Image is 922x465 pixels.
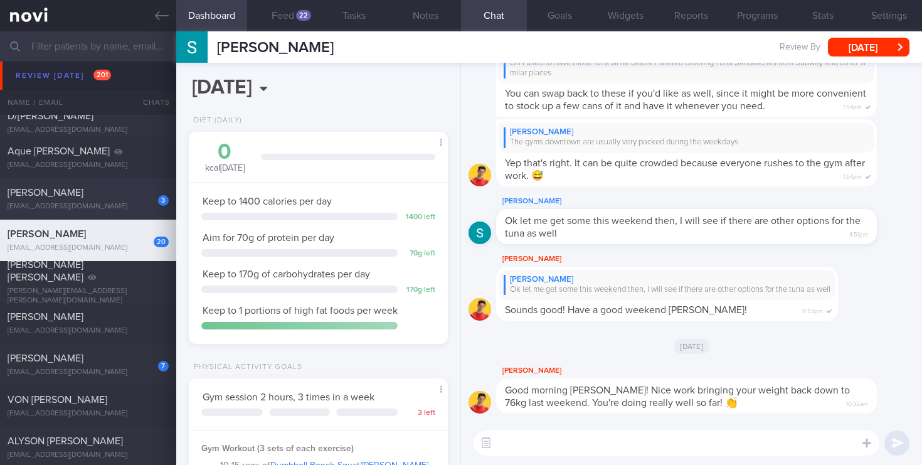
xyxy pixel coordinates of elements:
div: 3 [158,195,169,206]
span: [PERSON_NAME] D/[PERSON_NAME] [8,99,93,121]
div: [EMAIL_ADDRESS][DOMAIN_NAME] [8,84,169,94]
div: [EMAIL_ADDRESS][DOMAIN_NAME] [8,409,169,419]
div: [EMAIL_ADDRESS][DOMAIN_NAME] [8,368,169,377]
span: 10:32am [846,397,868,409]
span: [PERSON_NAME] [217,40,334,55]
span: 9:53pm [802,304,823,316]
span: Keep to 1 portions of high fat foods per week [203,306,398,316]
div: [EMAIL_ADDRESS][DOMAIN_NAME] [8,451,169,460]
div: [EMAIL_ADDRESS][DOMAIN_NAME] [8,326,169,336]
div: [EMAIL_ADDRESS][DOMAIN_NAME] [8,202,169,211]
span: 1:54pm [843,169,862,181]
div: [PERSON_NAME] [496,252,876,267]
span: [DATE] [674,339,709,354]
div: [EMAIL_ADDRESS][DOMAIN_NAME] [8,126,169,135]
div: 7 [158,361,169,371]
div: 70 g left [404,249,435,259]
span: VON [PERSON_NAME] [8,395,107,405]
div: Ok let me get some this weekend then, I will see if there are other options for the tuna as well [504,285,830,295]
button: [DATE] [828,38,909,56]
span: Aque [PERSON_NAME] [8,146,110,156]
strong: Gym Workout (3 sets of each exercise) [201,444,354,453]
div: 3 left [404,409,435,418]
span: Keep to 1400 calories per day [203,196,332,206]
span: 4:51pm [849,227,868,239]
span: 1:54pm [843,100,862,112]
span: Sounds good! Have a good weekend [PERSON_NAME]! [505,305,747,315]
div: [EMAIL_ADDRESS][DOMAIN_NAME] [8,243,169,253]
div: [PERSON_NAME][EMAIL_ADDRESS][PERSON_NAME][DOMAIN_NAME] [8,287,169,306]
div: [PERSON_NAME] [496,194,914,209]
span: Aim for 70g of protein per day [203,233,334,243]
span: Yep that's right. It can be quite crowded because everyone rushes to the gym after work. 😅 [505,158,865,181]
div: Diet (Daily) [189,116,242,126]
div: [PERSON_NAME] [496,363,914,378]
div: [EMAIL_ADDRESS][DOMAIN_NAME] [8,161,169,170]
span: Review By [780,42,820,53]
div: The gyms downtown are usually very packed during the weekdays [504,137,869,147]
span: [PERSON_NAME] [8,188,83,198]
div: 170 g left [404,286,435,295]
div: kcal [DATE] [201,141,248,174]
div: 1400 left [404,213,435,222]
div: [PERSON_NAME] [504,127,869,137]
span: [PERSON_NAME] [8,229,86,239]
span: Good morning [PERSON_NAME]! Nice work bringing your weight back down to 76kg last weekend. You're... [505,385,850,408]
span: Ok let me get some this weekend then, I will see if there are other options for the tuna as well [505,216,861,238]
span: Keep to 170g of carbohydrates per day [203,269,370,279]
span: [PERSON_NAME] [PERSON_NAME] [8,260,83,282]
span: Gym session 2 hours, 3 times in a week [203,392,374,402]
div: Physical Activity Goals [189,363,302,372]
span: ALYSON [PERSON_NAME] [8,436,123,446]
span: You can swap back to these if you'd like as well, since it might be more convenient to stock up a... [505,88,866,111]
span: [PERSON_NAME] [8,312,83,322]
div: 0 [201,141,248,163]
span: [PERSON_NAME] [8,353,83,363]
div: 22 [296,10,311,21]
div: [PERSON_NAME] [504,275,830,285]
div: 20 [154,237,169,247]
div: Oh I used to have those for a while before I started ordering Tuna Sandwiches from Subway and oth... [504,58,869,79]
